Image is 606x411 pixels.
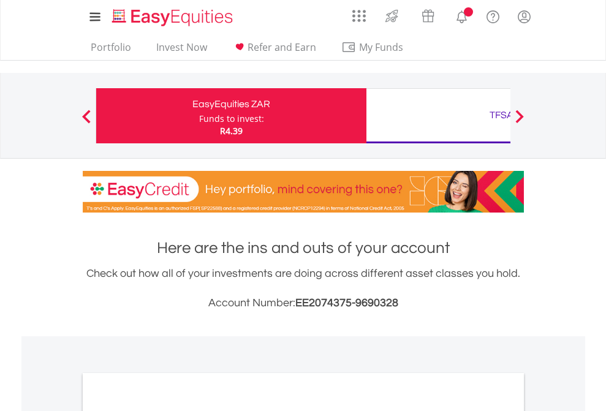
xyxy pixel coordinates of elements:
a: My Profile [509,3,540,30]
span: Refer and Earn [248,40,316,54]
a: Refer and Earn [227,41,321,60]
span: EE2074375-9690328 [295,297,398,309]
span: R4.39 [220,125,243,137]
h3: Account Number: [83,295,524,312]
button: Previous [74,116,99,128]
img: EasyCredit Promotion Banner [83,171,524,213]
a: Portfolio [86,41,136,60]
div: Check out how all of your investments are doing across different asset classes you hold. [83,265,524,312]
img: EasyEquities_Logo.png [110,7,238,28]
img: vouchers-v2.svg [418,6,438,26]
img: thrive-v2.svg [382,6,402,26]
a: Invest Now [151,41,212,60]
span: My Funds [341,39,422,55]
div: Funds to invest: [199,113,264,125]
div: EasyEquities ZAR [104,96,359,113]
h1: Here are the ins and outs of your account [83,237,524,259]
a: Vouchers [410,3,446,26]
a: FAQ's and Support [477,3,509,28]
a: Home page [107,3,238,28]
img: grid-menu-icon.svg [352,9,366,23]
a: AppsGrid [344,3,374,23]
button: Next [507,116,532,128]
a: Notifications [446,3,477,28]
